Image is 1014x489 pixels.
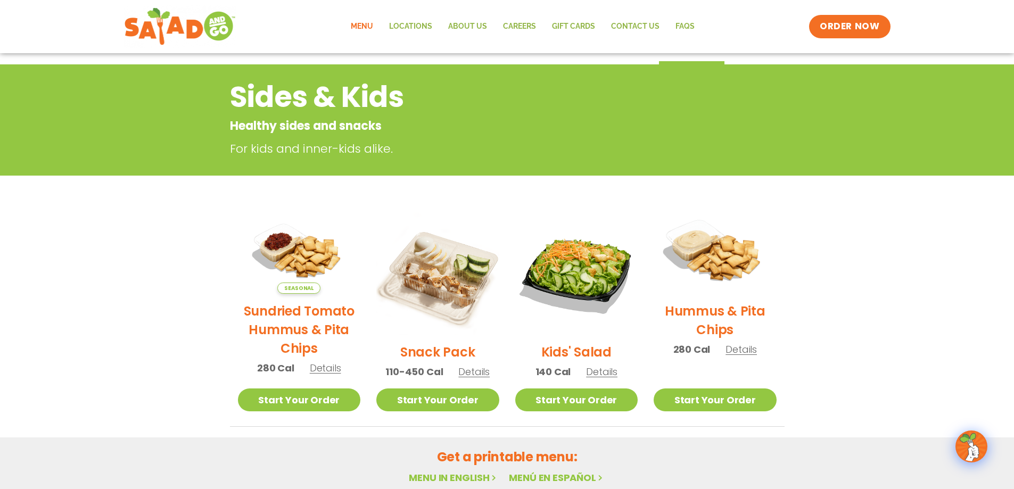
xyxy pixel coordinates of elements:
[230,117,699,135] p: Healthy sides and snacks
[124,5,236,48] img: new-SAG-logo-768×292
[409,471,498,484] a: Menu in English
[645,203,786,302] img: Product photo for Hummus & Pita Chips
[277,283,320,294] span: Seasonal
[230,76,699,119] h2: Sides & Kids
[820,20,879,33] span: ORDER NOW
[343,14,703,39] nav: Menu
[541,343,612,361] h2: Kids' Salad
[509,471,605,484] a: Menú en español
[376,388,499,411] a: Start Your Order
[667,14,703,39] a: FAQs
[310,361,341,375] span: Details
[495,14,544,39] a: Careers
[381,14,440,39] a: Locations
[603,14,667,39] a: Contact Us
[230,140,704,158] p: For kids and inner-kids alike.
[238,302,361,358] h2: Sundried Tomato Hummus & Pita Chips
[440,14,495,39] a: About Us
[809,15,890,38] a: ORDER NOW
[458,365,490,378] span: Details
[385,364,443,379] span: 110-450 Cal
[515,212,638,335] img: Product photo for Kids’ Salad
[343,14,381,39] a: Menu
[726,343,757,356] span: Details
[376,212,499,335] img: Product photo for Snack Pack
[586,365,617,378] span: Details
[238,212,361,294] img: Product photo for Sundried Tomato Hummus & Pita Chips
[673,342,711,357] span: 280 Cal
[654,388,777,411] a: Start Your Order
[535,364,571,379] span: 140 Cal
[957,432,986,461] img: wpChatIcon
[515,388,638,411] a: Start Your Order
[400,343,475,361] h2: Snack Pack
[238,388,361,411] a: Start Your Order
[230,447,785,466] h2: Get a printable menu:
[544,14,603,39] a: GIFT CARDS
[654,302,777,339] h2: Hummus & Pita Chips
[257,361,294,375] span: 280 Cal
